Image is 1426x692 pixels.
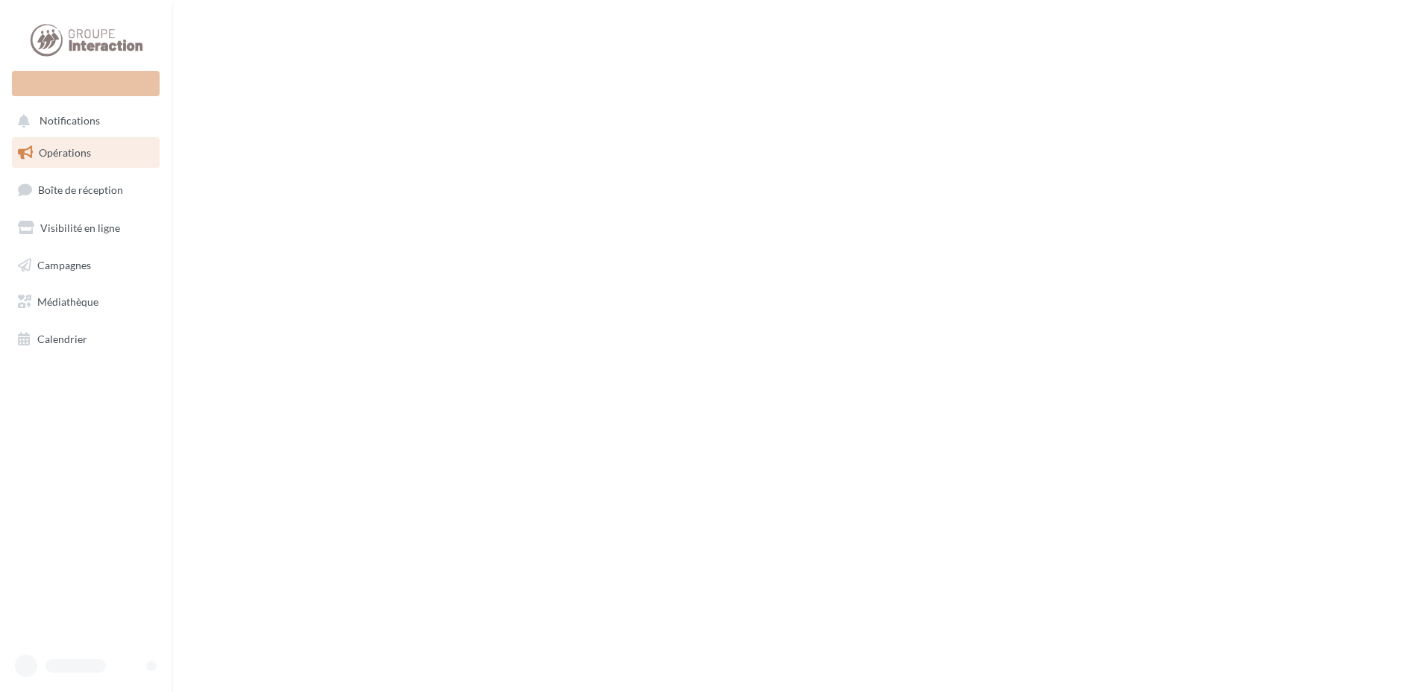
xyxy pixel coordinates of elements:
[9,250,163,281] a: Campagnes
[39,146,91,159] span: Opérations
[38,183,123,196] span: Boîte de réception
[40,115,100,128] span: Notifications
[9,213,163,244] a: Visibilité en ligne
[12,71,160,96] div: Nouvelle campagne
[9,137,163,169] a: Opérations
[9,174,163,206] a: Boîte de réception
[37,333,87,345] span: Calendrier
[40,221,120,234] span: Visibilité en ligne
[37,258,91,271] span: Campagnes
[9,324,163,355] a: Calendrier
[37,295,98,308] span: Médiathèque
[9,286,163,318] a: Médiathèque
